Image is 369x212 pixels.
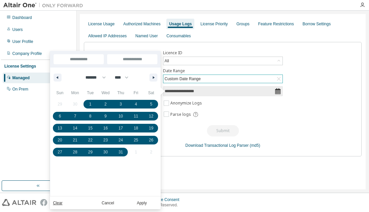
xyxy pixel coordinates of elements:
[83,110,98,122] button: 8
[163,68,283,74] label: Date Range
[134,110,138,122] span: 11
[103,134,107,146] span: 23
[12,15,32,20] div: Dashboard
[12,87,28,92] div: On Prem
[163,50,283,56] label: Licence ID
[128,122,144,134] button: 18
[98,110,113,122] button: 9
[113,134,128,146] button: 24
[83,98,98,110] button: 1
[12,75,30,81] div: Managed
[128,88,144,98] span: Fri
[74,110,76,122] span: 7
[58,146,62,158] span: 27
[103,122,107,134] span: 16
[3,2,87,9] img: Altair One
[113,88,128,98] span: Thu
[92,200,124,206] button: Cancel
[143,88,159,98] span: Sat
[73,122,77,134] span: 14
[166,33,191,39] div: Consumables
[58,122,62,134] span: 13
[170,99,203,107] label: Anonymize Logs
[50,125,57,143] span: Last Month
[52,122,68,134] button: 13
[98,122,113,134] button: 16
[88,21,114,27] div: License Usage
[52,110,68,122] button: 6
[103,146,107,158] span: 30
[143,122,159,134] button: 19
[143,134,159,146] button: 26
[2,199,36,206] img: altair_logo.svg
[113,146,128,158] button: 31
[250,143,260,148] a: (md5)
[118,134,123,146] span: 24
[89,110,92,122] span: 8
[50,51,57,62] span: [DATE]
[128,134,144,146] button: 25
[83,122,98,134] button: 15
[104,98,107,110] span: 2
[68,122,83,134] button: 14
[50,74,57,91] span: This Week
[128,98,144,110] button: 4
[164,75,202,83] div: Custom Date Range
[134,122,138,134] span: 18
[98,134,113,146] button: 23
[12,51,42,56] div: Company Profile
[123,21,160,27] div: Authorized Machines
[118,122,123,134] span: 17
[151,197,183,202] div: Cookie Consent
[135,98,137,110] span: 4
[163,75,282,83] div: Custom Date Range
[143,98,159,110] button: 5
[113,110,128,122] button: 10
[113,122,128,134] button: 17
[164,57,170,65] div: All
[118,110,123,122] span: 10
[258,21,294,27] div: Feature Restrictions
[52,88,68,98] span: Sun
[52,134,68,146] button: 20
[120,98,122,110] span: 3
[68,134,83,146] button: 21
[98,146,113,158] button: 30
[12,27,23,32] div: Users
[52,146,68,158] button: 27
[200,21,228,27] div: License Priority
[237,21,250,27] div: Groups
[170,112,191,117] span: Parse logs
[83,146,98,158] button: 29
[150,98,152,110] span: 5
[88,134,92,146] span: 22
[98,88,113,98] span: Wed
[149,110,153,122] span: 12
[68,146,83,158] button: 28
[185,143,249,148] a: Download Transactional Log Parser
[4,64,36,69] div: License Settings
[12,39,33,44] div: User Profile
[118,146,123,158] span: 31
[50,91,57,108] span: Last Week
[73,146,77,158] span: 28
[83,134,98,146] button: 22
[207,125,239,136] button: Submit
[98,98,113,110] button: 2
[59,110,61,122] span: 6
[128,110,144,122] button: 11
[88,33,127,39] div: Allowed IP Addresses
[40,199,47,206] img: facebook.svg
[53,200,63,206] a: Clear
[104,110,107,122] span: 9
[73,134,77,146] span: 21
[68,110,83,122] button: 7
[68,88,83,98] span: Mon
[89,98,92,110] span: 1
[135,33,158,39] div: Named User
[83,88,98,98] span: Tue
[113,98,128,110] button: 3
[149,134,153,146] span: 26
[58,134,62,146] span: 20
[149,122,153,134] span: 19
